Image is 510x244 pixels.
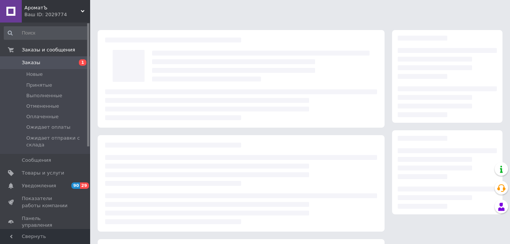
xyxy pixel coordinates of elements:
span: Ожидает оплаты [26,124,71,131]
span: 90 [71,182,80,189]
span: Показатели работы компании [22,195,69,209]
span: Заказы и сообщения [22,47,75,53]
span: АроматЪ [24,5,81,11]
span: 29 [80,182,89,189]
span: Товары и услуги [22,170,64,176]
span: Оплаченные [26,113,59,120]
div: Ваш ID: 2029774 [24,11,90,18]
input: Поиск [4,26,89,40]
span: Сообщения [22,157,51,164]
span: Принятые [26,82,52,89]
span: Заказы [22,59,40,66]
span: Панель управления [22,215,69,229]
span: Новые [26,71,43,78]
span: Ожидает отправки с склада [26,135,88,148]
span: Отмененные [26,103,59,110]
span: Уведомления [22,182,56,189]
span: Выполненные [26,92,62,99]
span: 1 [79,59,86,66]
